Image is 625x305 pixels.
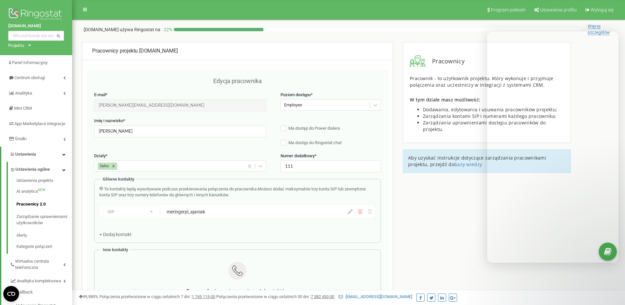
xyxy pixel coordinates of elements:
input: Wprowadź E-mail [94,99,266,111]
a: Analityka kompleksowa [10,273,72,287]
a: [DOMAIN_NAME] [8,23,64,29]
span: Główne kontakty [103,177,135,182]
div: Sales [98,163,110,170]
div: SIPmeringerpl_ajaniak [99,205,376,219]
span: App Marketplace integracje [14,121,65,126]
a: Ustawienia projektu [16,178,72,185]
input: Wyszukiwanie wg numeru [8,31,64,41]
span: Ma dostęp do Ringostat chat [288,140,342,145]
a: Ustawienia ogólne [10,162,72,175]
input: Wprowadź imię i nazwisko [94,125,266,137]
span: E-mail [94,92,106,97]
input: Wprowadź numer dodatkowy [281,161,381,172]
span: Zarządzania uprawnieniami dostępu pracowników do projektu. [423,120,546,132]
span: Wyloguj się [591,7,614,12]
span: używa Ringostat na [120,27,160,32]
div: Projekty [8,42,24,49]
a: AI analyticsNEW [16,185,72,198]
span: Ustawienia ogólne [15,166,50,173]
div: Employee [284,102,302,108]
iframe: Intercom live chat [603,268,618,284]
span: Dodawania, edytowania i usuwania pracowników projektu; [423,106,557,113]
span: Centrum obsługi [14,75,45,80]
a: Callback [10,287,72,298]
span: Analityka [15,91,32,96]
span: W tym dziale masz możliwość: [410,97,480,103]
button: Open CMP widget [3,286,19,302]
div: meringerpl_ajaniak [167,208,304,215]
span: 99,989% [79,294,98,299]
img: Ringostat logo [8,7,64,23]
u: 1 745 115,00 [192,294,215,299]
a: Zarządzanie uprawnieniami użytkowników [16,210,72,229]
span: Połączenia przetworzone w ciągu ostatnich 30 dni : [216,294,334,299]
span: Pracownicy projektu [92,48,138,54]
iframe: Intercom live chat [487,32,618,263]
span: Środki [15,136,27,141]
span: Edycja pracownika [213,77,262,84]
span: Ustawienia [15,152,36,157]
div: [DOMAIN_NAME] [92,47,383,55]
span: Mini CRM [14,106,32,111]
span: Pracownik - to użytkownik projektu, który wykonuje i przyjmuje połączenia oraz uczestniczy w inte... [410,75,553,88]
span: Imię i nazwisko [94,118,123,123]
span: Działy [94,153,106,158]
span: Numer dodatkowy [281,153,315,158]
a: bazy wiedzy [454,161,482,167]
span: Zarządzania kontami SIP i numerami każdego pracownika; [423,113,556,119]
span: Panel Informacyjny [12,60,48,65]
a: Pracownicy 2.0 [16,198,72,211]
span: Callback [17,289,33,295]
span: Poziom dostępu [281,92,311,97]
a: Wirtualna centrala telefoniczna [10,254,72,273]
p: [DOMAIN_NAME] [84,26,160,33]
span: Aby uzyskać instrukcje dotyczące zarządzania pracownikami projektu, przejdź do [408,155,546,167]
span: Ustawienia profilu [540,7,577,12]
a: Ustawienia [1,147,72,162]
a: Alerty [16,229,72,242]
span: Program poleceń [491,7,526,12]
a: [EMAIL_ADDRESS][DOMAIN_NAME] [339,294,412,299]
span: Ma dostęp do Power dialera [288,126,340,131]
p: 22 % [160,26,174,33]
span: Wirtualna centrala telefoniczna [15,258,63,271]
u: 7 382 453,00 [311,294,334,299]
span: + Dodaj kontakt [99,232,132,237]
span: Pracownik nie ma jeszcze innych kontaktów [186,288,288,294]
span: Te kontakty będą wywoływane podczas przekierowania połączenia do pracownika. [104,186,258,191]
span: Pracownicy [426,57,465,66]
a: Kategorie połączeń [16,242,72,250]
span: Analityka kompleksowa [17,278,61,284]
span: Inne kontakty [103,247,128,252]
span: Połączenia przetworzone w ciągu ostatnich 7 dni : [99,294,215,299]
span: Więcej szczegółów [588,24,610,35]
